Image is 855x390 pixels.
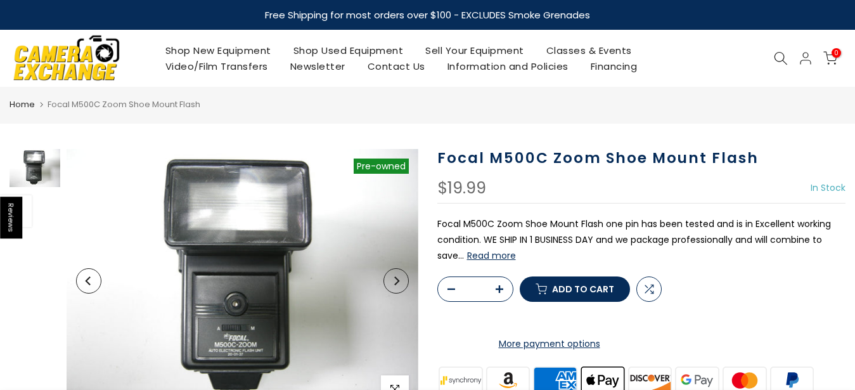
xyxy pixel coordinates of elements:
[265,8,590,22] strong: Free Shipping for most orders over $100 - EXCLUDES Smoke Grenades
[154,58,279,74] a: Video/Film Transfers
[811,181,845,194] span: In Stock
[535,42,643,58] a: Classes & Events
[520,276,630,302] button: Add to cart
[436,58,579,74] a: Information and Policies
[76,268,101,294] button: Previous
[10,149,60,187] img: Focal M500C Zoom Shoe Mount Flash Flash Units and Accessories - Shoe Mount Flash Units Focal 200137
[467,250,516,261] button: Read more
[10,98,35,111] a: Home
[552,285,614,294] span: Add to cart
[437,149,846,167] h1: Focal M500C Zoom Shoe Mount Flash
[279,58,356,74] a: Newsletter
[154,42,282,58] a: Shop New Equipment
[579,58,648,74] a: Financing
[383,268,409,294] button: Next
[832,48,841,58] span: 0
[437,180,486,197] div: $19.99
[356,58,436,74] a: Contact Us
[823,51,837,65] a: 0
[282,42,415,58] a: Shop Used Equipment
[437,336,662,352] a: More payment options
[415,42,536,58] a: Sell Your Equipment
[437,216,846,264] p: Focal M500C Zoom Shoe Mount Flash one pin has been tested and is in Excellent working condition. ...
[48,98,200,110] span: Focal M500C Zoom Shoe Mount Flash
